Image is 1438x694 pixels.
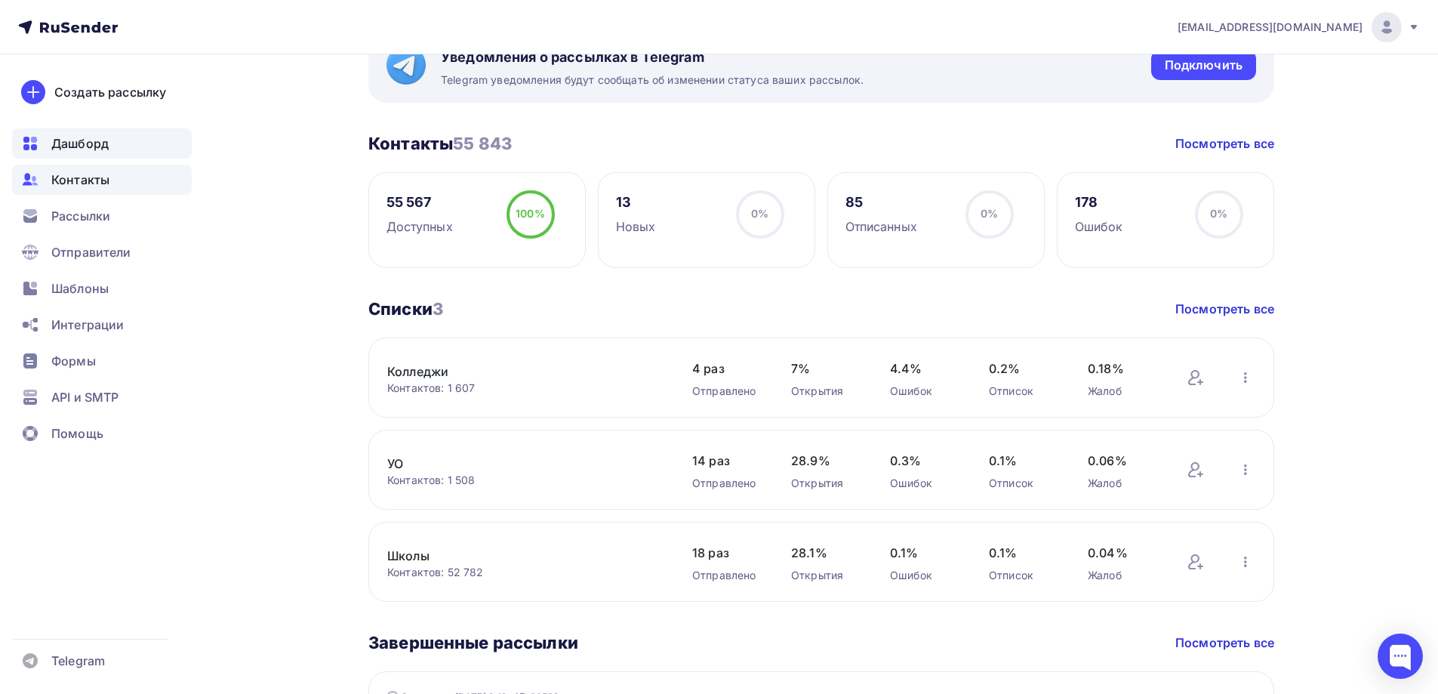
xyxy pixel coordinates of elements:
div: Создать рассылку [54,83,166,101]
span: 0.18% [1088,359,1156,378]
div: Жалоб [1088,384,1156,399]
span: 100% [516,207,545,220]
span: API и SMTP [51,388,119,406]
span: Рассылки [51,207,110,225]
span: Интеграции [51,316,124,334]
div: Новых [616,217,656,236]
div: Отправлено [692,568,761,583]
span: 4 раз [692,359,761,378]
div: 55 567 [386,193,453,211]
span: 0.1% [890,544,959,562]
h3: Контакты [368,133,512,154]
a: [EMAIL_ADDRESS][DOMAIN_NAME] [1178,12,1420,42]
a: Рассылки [12,201,192,231]
div: Отписок [989,568,1058,583]
h3: Завершенные рассылки [368,632,578,653]
span: Уведомления о рассылках в Telegram [441,48,864,66]
a: Посмотреть все [1175,634,1274,652]
div: 13 [616,193,656,211]
div: Отписок [989,476,1058,491]
a: УО [387,455,644,473]
span: 0.2% [989,359,1058,378]
h3: Списки [368,298,443,319]
span: 0.1% [989,544,1058,562]
span: Контакты [51,171,109,189]
div: Ошибок [890,476,959,491]
span: 4.4% [890,359,959,378]
span: 55 843 [453,134,512,153]
span: 7% [791,359,860,378]
span: Telegram уведомления будут сообщать об изменении статуса ваших рассылок. [441,72,864,88]
div: Контактов: 1 607 [387,381,662,396]
div: Отписок [989,384,1058,399]
span: 0.06% [1088,452,1156,470]
div: Ошибок [1075,217,1123,236]
a: Посмотреть все [1175,300,1274,318]
div: Жалоб [1088,476,1156,491]
span: Telegram [51,652,105,670]
a: Отправители [12,237,192,267]
span: Дашборд [51,134,109,153]
span: Формы [51,352,96,370]
a: Школы [387,547,644,565]
div: Контактов: 52 782 [387,565,662,580]
span: [EMAIL_ADDRESS][DOMAIN_NAME] [1178,20,1363,35]
div: Ошибок [890,568,959,583]
div: Подключить [1165,57,1242,74]
a: Дашборд [12,128,192,159]
span: 0.3% [890,452,959,470]
div: Жалоб [1088,568,1156,583]
span: Помощь [51,424,103,443]
span: 0% [751,207,768,220]
div: 178 [1075,193,1123,211]
div: Доступных [386,217,453,236]
span: 14 раз [692,452,761,470]
div: Отправлено [692,476,761,491]
div: Открытия [791,568,860,583]
a: Колледжи [387,362,644,381]
a: Посмотреть все [1175,134,1274,153]
span: 0% [981,207,998,220]
span: 0.04% [1088,544,1156,562]
span: 28.9% [791,452,860,470]
span: 0.1% [989,452,1058,470]
div: Отписанных [845,217,917,236]
a: Шаблоны [12,273,192,304]
span: Отправители [51,243,131,261]
span: 28.1% [791,544,860,562]
div: Открытия [791,384,860,399]
a: Контакты [12,165,192,195]
span: 3 [433,299,443,319]
div: Ошибок [890,384,959,399]
div: Контактов: 1 508 [387,473,662,488]
span: 18 раз [692,544,761,562]
div: Отправлено [692,384,761,399]
span: Шаблоны [51,279,109,298]
a: Формы [12,346,192,376]
div: Открытия [791,476,860,491]
div: 85 [845,193,917,211]
span: 0% [1210,207,1227,220]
